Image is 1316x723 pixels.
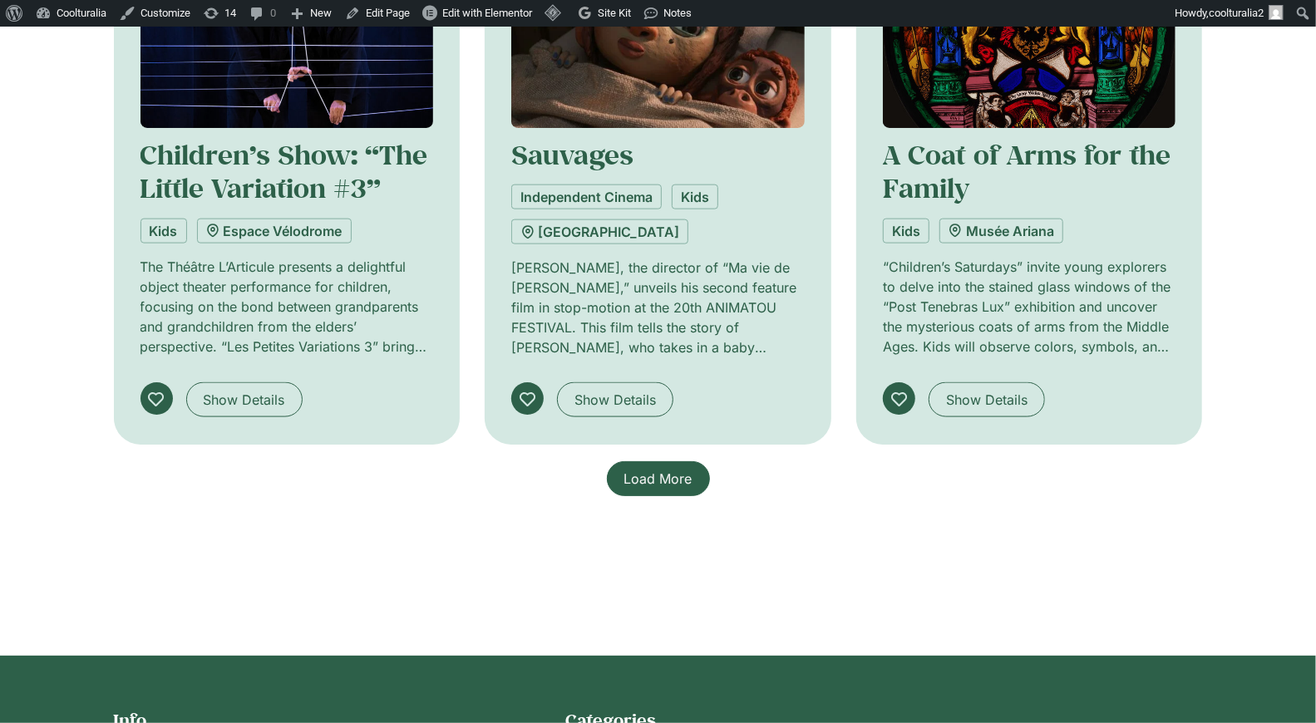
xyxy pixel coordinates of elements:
[511,137,633,172] a: Sauvages
[511,258,805,357] p: [PERSON_NAME], the director of “Ma vie de [PERSON_NAME],” unveils his second feature film in stop...
[574,390,656,410] span: Show Details
[672,184,718,209] a: Kids
[929,382,1045,417] a: Show Details
[204,390,285,410] span: Show Details
[197,219,352,243] a: Espace Vélodrome
[598,7,631,19] span: Site Kit
[140,257,434,357] p: The Théâtre L’Articule presents a delightful object theater performance for children, focusing on...
[624,469,693,489] span: Load More
[511,219,688,244] a: [GEOGRAPHIC_DATA]
[939,219,1063,243] a: Musée Ariana
[883,257,1176,357] p: “Children’s Saturdays” invite young explorers to delve into the stained glass windows of the “Pos...
[186,382,303,417] a: Show Details
[511,184,662,209] a: Independent Cinema
[946,390,1028,410] span: Show Details
[140,137,428,205] a: Children’s Show: “The Little Variation #3”
[883,137,1171,205] a: A Coat of Arms for the Family
[140,219,187,243] a: Kids
[442,7,532,19] span: Edit with Elementor
[557,382,673,417] a: Show Details
[883,219,929,243] a: Kids
[607,461,710,496] a: Load More
[1209,7,1264,19] span: coolturalia2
